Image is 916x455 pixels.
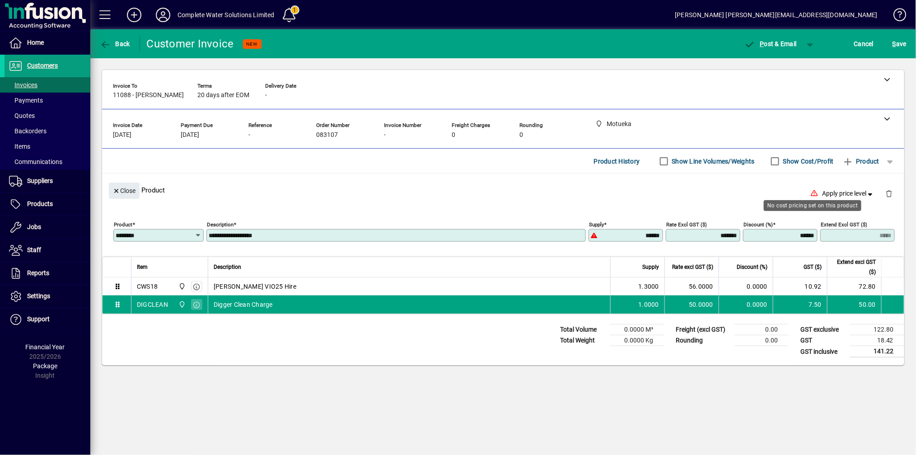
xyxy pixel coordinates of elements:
[556,324,610,335] td: Total Volume
[675,8,878,22] div: [PERSON_NAME] [PERSON_NAME][EMAIL_ADDRESS][DOMAIN_NAME]
[773,296,827,314] td: 7.50
[827,296,881,314] td: 50.00
[589,221,604,228] mat-label: Supply
[796,335,850,346] td: GST
[137,262,148,272] span: Item
[734,335,789,346] td: 0.00
[672,262,713,272] span: Rate excl GST ($)
[316,131,338,139] span: 083107
[178,8,275,22] div: Complete Water Solutions Limited
[137,282,158,291] div: CWS18
[556,335,610,346] td: Total Weight
[120,7,149,23] button: Add
[214,262,241,272] span: Description
[137,300,168,309] div: DIGCLEAN
[248,131,250,139] span: -
[773,277,827,296] td: 10.92
[265,92,267,99] span: -
[744,40,797,47] span: ost & Email
[719,296,773,314] td: 0.0000
[5,77,90,93] a: Invoices
[671,335,734,346] td: Rounding
[114,221,132,228] mat-label: Product
[27,269,49,277] span: Reports
[850,335,904,346] td: 18.42
[207,221,234,228] mat-label: Description
[670,282,713,291] div: 56.0000
[852,36,876,52] button: Cancel
[197,92,249,99] span: 20 days after EOM
[9,143,30,150] span: Items
[821,221,867,228] mat-label: Extend excl GST ($)
[893,37,907,51] span: ave
[594,154,640,169] span: Product History
[5,32,90,54] a: Home
[27,177,53,184] span: Suppliers
[838,153,884,169] button: Product
[734,324,789,335] td: 0.00
[27,223,41,230] span: Jobs
[176,281,187,291] span: Motueka
[181,131,199,139] span: [DATE]
[113,92,184,99] span: 11088 - [PERSON_NAME]
[90,36,140,52] app-page-header-button: Back
[760,40,764,47] span: P
[9,81,37,89] span: Invoices
[26,343,65,351] span: Financial Year
[5,239,90,262] a: Staff
[878,189,900,197] app-page-header-button: Delete
[850,346,904,357] td: 141.22
[102,174,904,206] div: Product
[27,292,50,300] span: Settings
[878,183,900,204] button: Delete
[764,200,861,211] div: No cost pricing set on this product
[100,40,130,47] span: Back
[850,324,904,335] td: 122.80
[5,193,90,216] a: Products
[27,246,41,253] span: Staff
[743,221,773,228] mat-label: Discount (%)
[214,282,296,291] span: [PERSON_NAME] VIO25 Hire
[112,183,136,198] span: Close
[214,300,273,309] span: Digger Clean Charge
[5,139,90,154] a: Items
[176,300,187,310] span: Motueka
[804,262,822,272] span: GST ($)
[590,153,644,169] button: Product History
[642,262,659,272] span: Supply
[98,36,132,52] button: Back
[9,158,62,165] span: Communications
[9,97,43,104] span: Payments
[9,112,35,119] span: Quotes
[610,324,664,335] td: 0.0000 M³
[843,154,879,169] span: Product
[33,362,57,370] span: Package
[9,127,47,135] span: Backorders
[854,37,874,51] span: Cancel
[5,308,90,331] a: Support
[5,123,90,139] a: Backorders
[5,154,90,169] a: Communications
[5,216,90,239] a: Jobs
[670,157,755,166] label: Show Line Volumes/Weights
[610,335,664,346] td: 0.0000 Kg
[639,300,659,309] span: 1.0000
[149,7,178,23] button: Profile
[671,324,734,335] td: Freight (excl GST)
[887,2,905,31] a: Knowledge Base
[109,183,140,199] button: Close
[5,170,90,192] a: Suppliers
[5,262,90,285] a: Reports
[107,186,142,194] app-page-header-button: Close
[827,277,881,296] td: 72.80
[796,324,850,335] td: GST exclusive
[737,262,767,272] span: Discount (%)
[823,189,875,198] span: Apply price level
[384,131,386,139] span: -
[740,36,801,52] button: Post & Email
[819,186,879,202] button: Apply price level
[639,282,659,291] span: 1.3000
[452,131,455,139] span: 0
[247,41,258,47] span: NEW
[27,62,58,69] span: Customers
